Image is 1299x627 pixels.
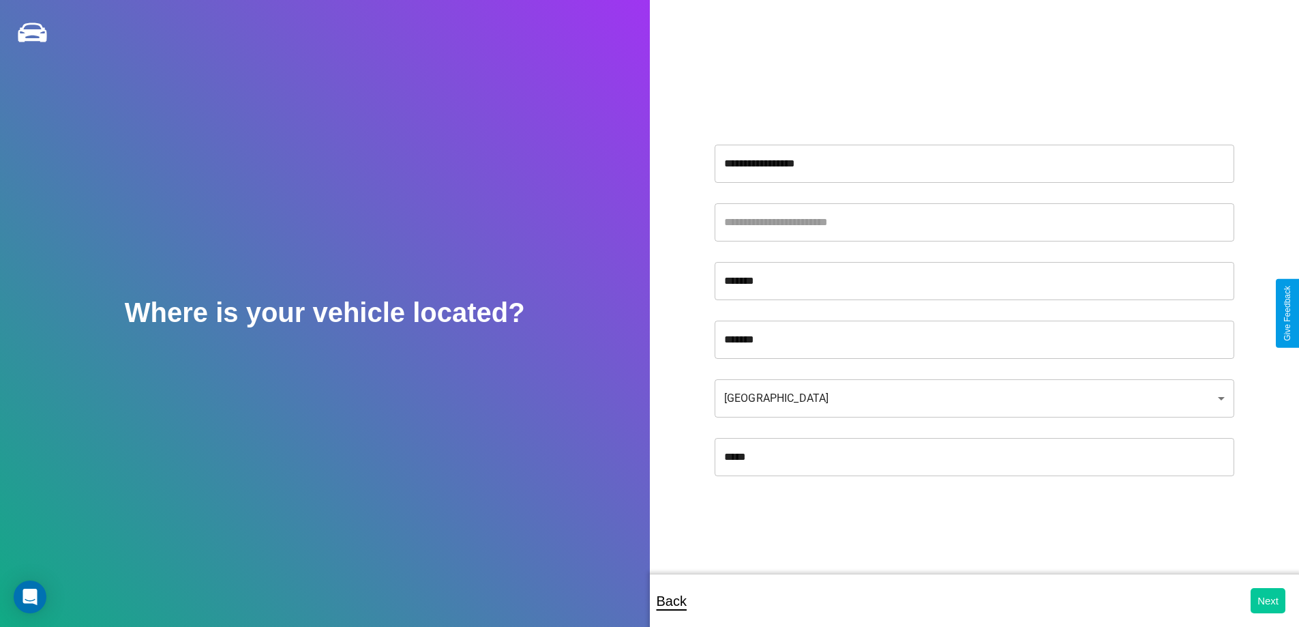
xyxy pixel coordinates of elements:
[14,581,46,613] div: Open Intercom Messenger
[715,379,1234,418] div: [GEOGRAPHIC_DATA]
[1283,286,1292,341] div: Give Feedback
[125,297,525,328] h2: Where is your vehicle located?
[657,589,687,613] p: Back
[1251,588,1285,613] button: Next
